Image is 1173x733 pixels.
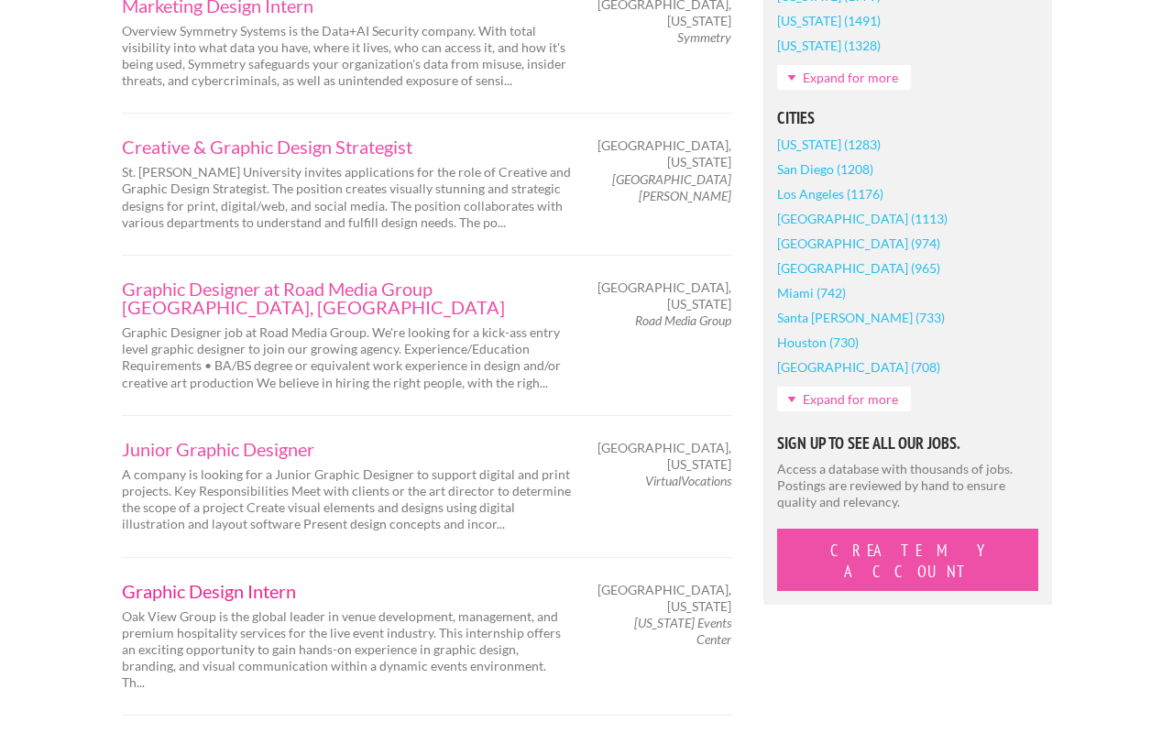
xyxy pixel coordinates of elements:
span: [GEOGRAPHIC_DATA], [US_STATE] [597,582,731,615]
a: Junior Graphic Designer [122,440,571,458]
a: [GEOGRAPHIC_DATA] (1113) [777,206,948,231]
a: Miami (742) [777,280,846,305]
a: [US_STATE] (1328) [777,33,881,58]
p: Graphic Designer job at Road Media Group. We're looking for a kick-ass entry level graphic design... [122,324,571,391]
span: [GEOGRAPHIC_DATA], [US_STATE] [597,279,731,312]
p: St. [PERSON_NAME] University invites applications for the role of Creative and Graphic Design Str... [122,164,571,231]
a: [US_STATE] (1283) [777,132,881,157]
a: [GEOGRAPHIC_DATA] (965) [777,256,940,280]
em: Symmetry [677,29,731,45]
em: Road Media Group [635,312,731,328]
p: Oak View Group is the global leader in venue development, management, and premium hospitality ser... [122,608,571,692]
a: Graphic Design Intern [122,582,571,600]
a: Creative & Graphic Design Strategist [122,137,571,156]
h5: Cities [777,110,1038,126]
a: Los Angeles (1176) [777,181,883,206]
a: Graphic Designer at Road Media Group [GEOGRAPHIC_DATA], [GEOGRAPHIC_DATA] [122,279,571,316]
a: San Diego (1208) [777,157,873,181]
a: Houston (730) [777,330,859,355]
a: [GEOGRAPHIC_DATA] (974) [777,231,940,256]
p: Access a database with thousands of jobs. Postings are reviewed by hand to ensure quality and rel... [777,461,1038,511]
p: Overview Symmetry Systems is the Data+AI Security company. With total visibility into what data y... [122,23,571,90]
em: [US_STATE] Events Center [634,615,731,647]
a: Expand for more [777,65,911,90]
span: [GEOGRAPHIC_DATA], [US_STATE] [597,137,731,170]
a: [US_STATE] (1491) [777,8,881,33]
a: Expand for more [777,387,911,411]
em: [GEOGRAPHIC_DATA][PERSON_NAME] [612,171,731,203]
p: A company is looking for a Junior Graphic Designer to support digital and print projects. Key Res... [122,466,571,533]
a: [GEOGRAPHIC_DATA] (708) [777,355,940,379]
em: VirtualVocations [645,473,731,488]
span: [GEOGRAPHIC_DATA], [US_STATE] [597,440,731,473]
button: Create My Account [777,529,1038,591]
h5: Sign Up to See All Our Jobs. [777,435,1038,452]
a: Santa [PERSON_NAME] (733) [777,305,945,330]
